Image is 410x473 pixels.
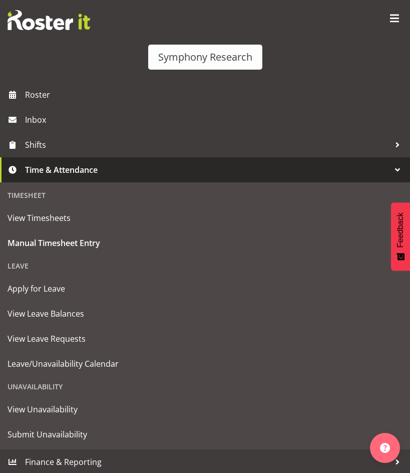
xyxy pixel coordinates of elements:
[3,422,407,447] a: Submit Unavailability
[3,351,407,376] a: Leave/Unavailability Calendar
[8,235,402,251] span: Manual Timesheet Entry
[3,326,407,351] a: View Leave Requests
[158,50,252,65] div: Symphony Research
[391,202,410,271] button: Feedback - Show survey
[380,443,390,453] img: help-xxl-2.png
[25,137,390,152] span: Shifts
[8,331,402,346] span: View Leave Requests
[25,162,390,177] span: Time & Attendance
[3,256,407,276] div: Leave
[3,301,407,326] a: View Leave Balances
[3,230,407,256] a: Manual Timesheet Entry
[3,185,407,205] div: Timesheet
[25,454,390,469] span: Finance & Reporting
[396,212,405,248] span: Feedback
[8,210,402,225] span: View Timesheets
[3,397,407,422] a: View Unavailability
[8,356,402,371] span: Leave/Unavailability Calendar
[8,281,402,296] span: Apply for Leave
[8,402,402,417] span: View Unavailability
[8,427,402,442] span: Submit Unavailability
[25,112,405,127] span: Inbox
[3,276,407,301] a: Apply for Leave
[25,87,405,102] span: Roster
[3,205,407,230] a: View Timesheets
[8,306,402,321] span: View Leave Balances
[8,10,90,30] img: Rosterit website logo
[3,376,407,397] div: Unavailability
